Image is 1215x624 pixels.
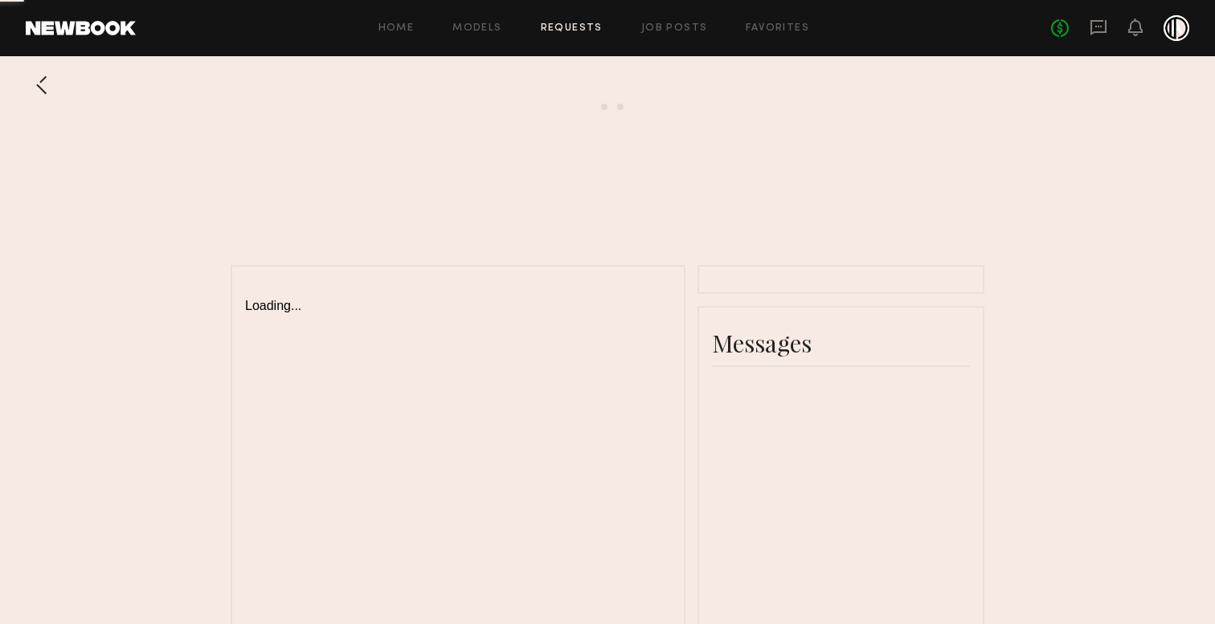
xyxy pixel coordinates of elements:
[1164,15,1189,41] a: A
[746,23,809,34] a: Favorites
[541,23,603,34] a: Requests
[245,279,671,313] div: Loading...
[641,23,708,34] a: Job Posts
[452,23,501,34] a: Models
[378,23,415,34] a: Home
[712,327,970,359] div: Messages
